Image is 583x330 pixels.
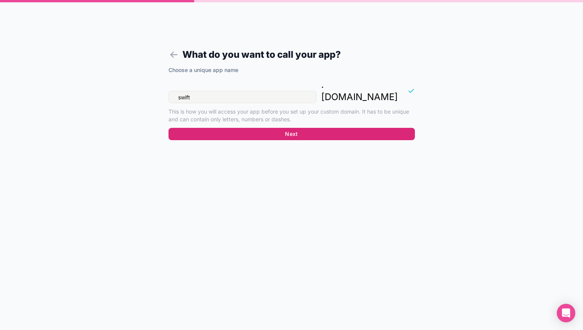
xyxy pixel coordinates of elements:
p: This is how you will access your app before you set up your custom domain. It has to be unique an... [168,108,415,123]
p: . [DOMAIN_NAME] [321,79,398,103]
div: Open Intercom Messenger [557,304,575,322]
input: routematic [168,91,317,103]
button: Next [168,128,415,140]
label: Choose a unique app name [168,66,238,74]
h1: What do you want to call your app? [168,48,415,62]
